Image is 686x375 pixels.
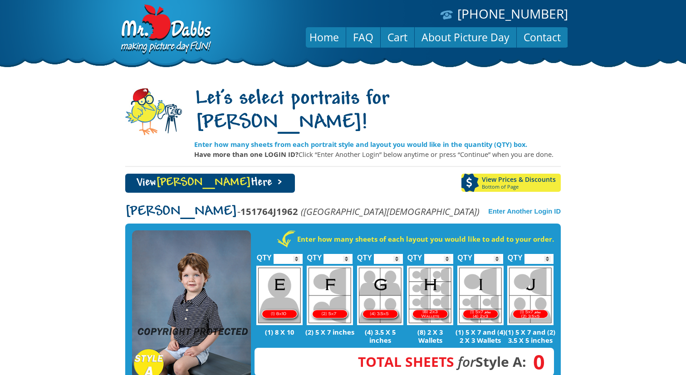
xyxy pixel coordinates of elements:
p: (2) 5 X 7 inches [305,328,355,336]
img: F [307,266,353,325]
strong: Style A: [358,352,526,371]
em: ([GEOGRAPHIC_DATA][DEMOGRAPHIC_DATA]) [301,205,480,218]
span: [PERSON_NAME] [125,205,237,219]
em: for [458,352,475,371]
label: QTY [357,244,372,266]
img: camera-mascot [125,88,182,135]
img: H [407,266,453,325]
a: About Picture Day [415,26,516,48]
label: QTY [307,244,322,266]
img: E [256,266,303,325]
p: Click “Enter Another Login” below anytime or press “Continue” when you are done. [194,149,561,159]
a: View[PERSON_NAME]Here > [125,174,295,193]
a: FAQ [346,26,380,48]
p: (1) 8 X 10 [255,328,305,336]
span: Total Sheets [358,352,454,371]
label: QTY [508,244,523,266]
img: I [457,266,504,325]
p: - [125,206,480,217]
strong: Enter how many sheets from each portrait style and layout you would like in the quantity (QTY) box. [194,140,527,149]
h1: Let's select portraits for [PERSON_NAME]! [194,88,561,136]
label: QTY [257,244,272,266]
label: QTY [407,244,422,266]
strong: Enter how many sheets of each layout you would like to add to your order. [297,234,554,244]
a: Contact [517,26,568,48]
p: (4) 3.5 X 5 inches [355,328,405,344]
label: QTY [457,244,472,266]
img: J [507,266,554,325]
img: Dabbs Company [118,5,212,55]
a: Home [303,26,346,48]
p: (8) 2 X 3 Wallets [405,328,456,344]
span: Bottom of Page [482,184,561,190]
p: (1) 5 X 7 and (2) 3.5 X 5 inches [505,328,556,344]
strong: Have more than one LOGIN ID? [194,150,299,159]
strong: 151764J1962 [240,205,298,218]
a: View Prices & DiscountsBottom of Page [461,174,561,192]
span: [PERSON_NAME] [156,177,251,189]
a: Enter Another Login ID [488,208,561,215]
p: (1) 5 X 7 and (4) 2 X 3 Wallets [455,328,505,344]
span: 0 [526,357,545,367]
a: [PHONE_NUMBER] [457,5,568,22]
img: G [357,266,403,325]
a: Cart [381,26,414,48]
